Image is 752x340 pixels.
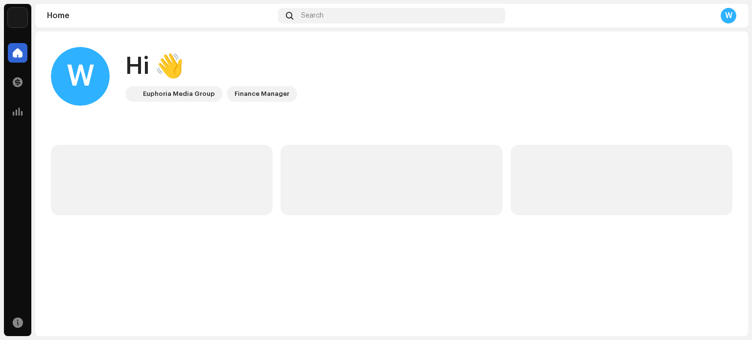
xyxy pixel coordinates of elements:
[127,88,139,100] img: de0d2825-999c-4937-b35a-9adca56ee094
[301,12,324,20] span: Search
[143,88,215,100] div: Euphoria Media Group
[47,12,274,20] div: Home
[51,47,110,106] div: W
[125,51,297,82] div: Hi 👋
[235,88,289,100] div: Finance Manager
[721,8,736,23] div: W
[8,8,27,27] img: de0d2825-999c-4937-b35a-9adca56ee094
